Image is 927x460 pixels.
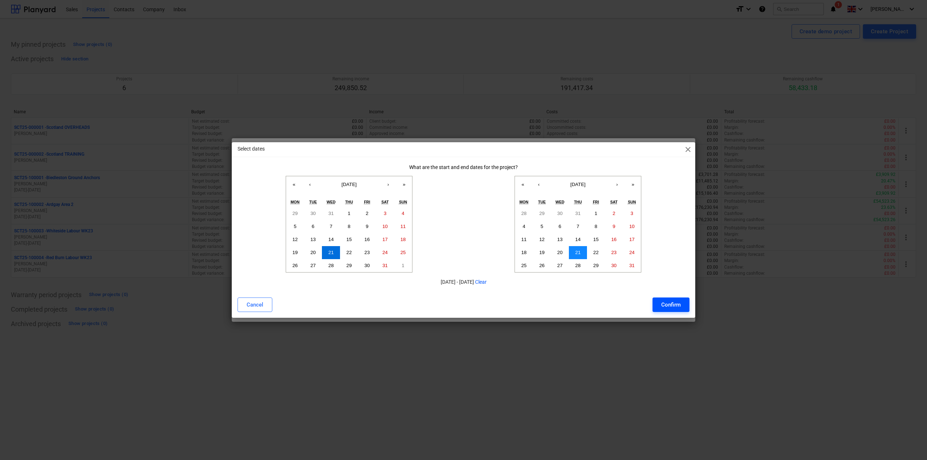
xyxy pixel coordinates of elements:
abbr: Saturday [610,200,617,204]
abbr: 19 August 2025 [539,250,545,255]
button: 15 August 2024 [340,233,358,246]
abbr: 21 August 2024 [328,250,334,255]
button: 1 August 2024 [340,207,358,220]
abbr: 22 August 2024 [347,250,352,255]
abbr: 5 August 2024 [294,224,296,229]
abbr: 24 August 2025 [629,250,635,255]
abbr: 30 July 2024 [310,211,316,216]
abbr: Tuesday [309,200,317,204]
button: Confirm [653,297,689,312]
button: 18 August 2025 [515,246,533,259]
button: 5 August 2024 [286,220,304,233]
button: 23 August 2025 [605,246,623,259]
button: 29 July 2025 [533,207,551,220]
button: 17 August 2024 [376,233,394,246]
abbr: 23 August 2024 [364,250,370,255]
button: 19 August 2025 [533,246,551,259]
abbr: 20 August 2025 [557,250,563,255]
button: Clear [475,278,487,286]
abbr: 29 August 2025 [593,263,599,268]
abbr: 7 August 2024 [330,224,332,229]
abbr: 25 August 2024 [400,250,406,255]
button: 6 August 2024 [304,220,322,233]
button: 13 August 2024 [304,233,322,246]
abbr: 27 August 2025 [557,263,563,268]
abbr: 13 August 2024 [310,237,316,242]
abbr: 15 August 2025 [593,237,599,242]
abbr: 6 August 2024 [312,224,314,229]
button: 7 August 2025 [569,220,587,233]
abbr: 19 August 2024 [292,250,298,255]
button: 31 July 2025 [569,207,587,220]
button: 12 August 2024 [286,233,304,246]
button: 22 August 2025 [587,246,605,259]
button: ‹ [302,176,318,192]
abbr: 8 August 2025 [595,224,597,229]
button: 11 August 2024 [394,220,412,233]
abbr: 18 August 2024 [400,237,406,242]
abbr: 30 August 2024 [364,263,370,268]
abbr: 1 August 2025 [595,211,597,216]
abbr: 15 August 2024 [347,237,352,242]
button: 4 August 2024 [394,207,412,220]
button: 16 August 2024 [358,233,376,246]
abbr: 31 August 2025 [629,263,635,268]
button: 5 August 2025 [533,220,551,233]
button: 19 August 2024 [286,246,304,259]
button: 30 July 2025 [551,207,569,220]
abbr: 26 August 2025 [539,263,545,268]
abbr: 11 August 2025 [521,237,527,242]
abbr: 20 August 2024 [310,250,316,255]
abbr: 22 August 2025 [593,250,599,255]
abbr: 27 August 2024 [310,263,316,268]
abbr: 17 August 2024 [382,237,388,242]
abbr: 13 August 2025 [557,237,563,242]
button: 17 August 2025 [623,233,641,246]
abbr: 28 August 2025 [575,263,581,268]
abbr: Thursday [574,200,582,204]
abbr: 26 August 2024 [292,263,298,268]
button: 14 August 2025 [569,233,587,246]
div: Chat Widget [891,425,927,460]
button: 31 July 2024 [322,207,340,220]
button: 20 August 2025 [551,246,569,259]
abbr: 18 August 2025 [521,250,527,255]
button: 27 August 2024 [304,259,322,272]
div: Cancel [247,300,263,309]
abbr: Wednesday [327,200,336,204]
button: 24 August 2024 [376,246,394,259]
span: [DATE] [341,182,357,187]
abbr: 29 August 2024 [347,263,352,268]
abbr: 28 July 2025 [521,211,527,216]
button: 21 August 2025 [569,246,587,259]
abbr: 24 August 2024 [382,250,388,255]
button: 30 July 2024 [304,207,322,220]
button: 4 August 2025 [515,220,533,233]
abbr: 3 August 2025 [630,211,633,216]
abbr: Sunday [628,200,636,204]
abbr: 21 August 2025 [575,250,581,255]
button: Cancel [238,297,272,312]
button: [DATE] [318,176,380,192]
button: 9 August 2024 [358,220,376,233]
button: 1 August 2025 [587,207,605,220]
button: [DATE] [547,176,609,192]
button: 18 August 2024 [394,233,412,246]
div: What are the start and end dates for the project? [238,164,689,170]
button: 25 August 2024 [394,246,412,259]
abbr: Tuesday [538,200,546,204]
button: 11 August 2025 [515,233,533,246]
abbr: 1 September 2024 [402,263,404,268]
abbr: 28 August 2024 [328,263,334,268]
abbr: 31 July 2024 [328,211,334,216]
abbr: 6 August 2025 [559,224,561,229]
button: » [396,176,412,192]
button: 30 August 2025 [605,259,623,272]
abbr: 16 August 2024 [364,237,370,242]
button: 30 August 2024 [358,259,376,272]
button: 29 July 2024 [286,207,304,220]
abbr: 30 August 2025 [611,263,617,268]
p: [DATE] - [DATE] [238,278,689,286]
p: Select dates [238,145,265,153]
button: 29 August 2024 [340,259,358,272]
